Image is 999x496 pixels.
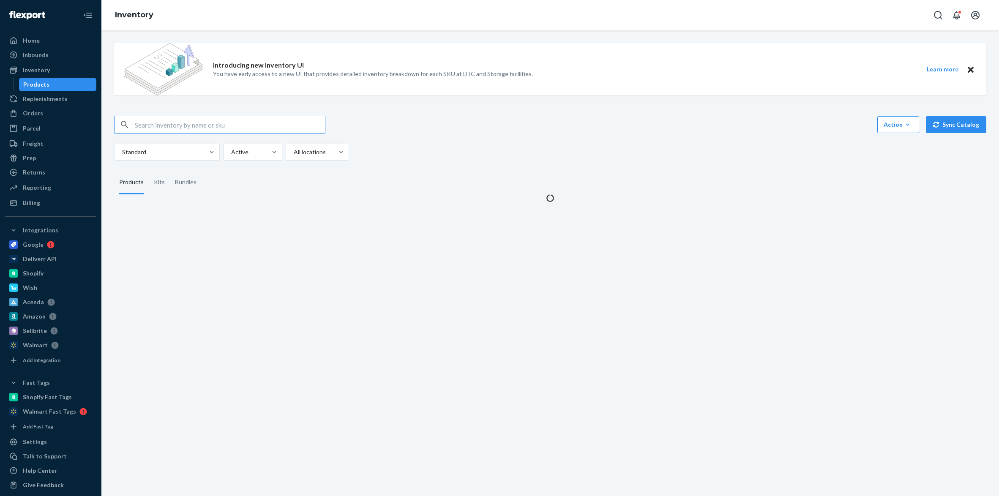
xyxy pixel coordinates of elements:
[23,66,50,74] div: Inventory
[930,7,947,24] button: Open Search Box
[23,240,44,249] div: Google
[230,148,231,156] input: Active
[884,120,913,129] div: Action
[79,7,96,24] button: Close Navigation
[948,7,965,24] button: Open notifications
[23,154,36,162] div: Prep
[5,92,96,106] a: Replenishments
[23,466,57,475] div: Help Center
[5,196,96,210] a: Billing
[23,168,45,177] div: Returns
[23,393,72,401] div: Shopify Fast Tags
[23,95,68,103] div: Replenishments
[23,124,41,133] div: Parcel
[23,269,44,278] div: Shopify
[5,435,96,449] a: Settings
[23,298,44,306] div: Acenda
[5,405,96,418] a: Walmart Fast Tags
[154,171,165,194] div: Kits
[119,171,144,194] div: Products
[5,338,96,352] a: Walmart
[5,166,96,179] a: Returns
[23,327,47,335] div: Sellbrite
[23,407,76,416] div: Walmart Fast Tags
[23,423,53,430] div: Add Fast Tag
[5,252,96,266] a: Deliverr API
[213,60,304,70] p: Introducing new Inventory UI
[5,238,96,251] a: Google
[23,80,49,89] div: Products
[5,478,96,492] button: Give Feedback
[5,376,96,390] button: Fast Tags
[5,122,96,135] a: Parcel
[23,341,48,349] div: Walmart
[5,106,96,120] a: Orders
[135,116,325,133] input: Search inventory by name or sku
[115,10,153,19] a: Inventory
[23,226,58,234] div: Integrations
[967,7,984,24] button: Open account menu
[5,137,96,150] a: Freight
[5,310,96,323] a: Amazon
[23,452,67,461] div: Talk to Support
[921,64,964,75] button: Learn more
[965,64,976,75] button: Close
[5,48,96,62] a: Inbounds
[23,139,44,148] div: Freight
[5,151,96,165] a: Prep
[23,283,37,292] div: Wish
[23,438,47,446] div: Settings
[293,148,294,156] input: All locations
[5,355,96,365] a: Add Integration
[5,390,96,404] a: Shopify Fast Tags
[23,481,64,489] div: Give Feedback
[926,116,986,133] button: Sync Catalog
[23,36,40,45] div: Home
[108,3,160,27] ol: breadcrumbs
[9,11,45,19] img: Flexport logo
[121,148,122,156] input: Standard
[23,51,49,59] div: Inbounds
[5,34,96,47] a: Home
[23,357,60,364] div: Add Integration
[23,312,46,321] div: Amazon
[5,450,96,463] a: Talk to Support
[5,267,96,280] a: Shopify
[213,70,533,78] p: You have early access to a new UI that provides detailed inventory breakdown for each SKU at DTC ...
[23,379,50,387] div: Fast Tags
[5,422,96,432] a: Add Fast Tag
[175,171,197,194] div: Bundles
[5,464,96,477] a: Help Center
[5,223,96,237] button: Integrations
[877,116,919,133] button: Action
[23,199,40,207] div: Billing
[124,43,203,95] img: new-reports-banner-icon.82668bd98b6a51aee86340f2a7b77ae3.png
[23,255,57,263] div: Deliverr API
[5,181,96,194] a: Reporting
[5,63,96,77] a: Inventory
[23,183,51,192] div: Reporting
[23,109,43,117] div: Orders
[19,78,97,91] a: Products
[5,281,96,294] a: Wish
[5,324,96,338] a: Sellbrite
[5,295,96,309] a: Acenda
